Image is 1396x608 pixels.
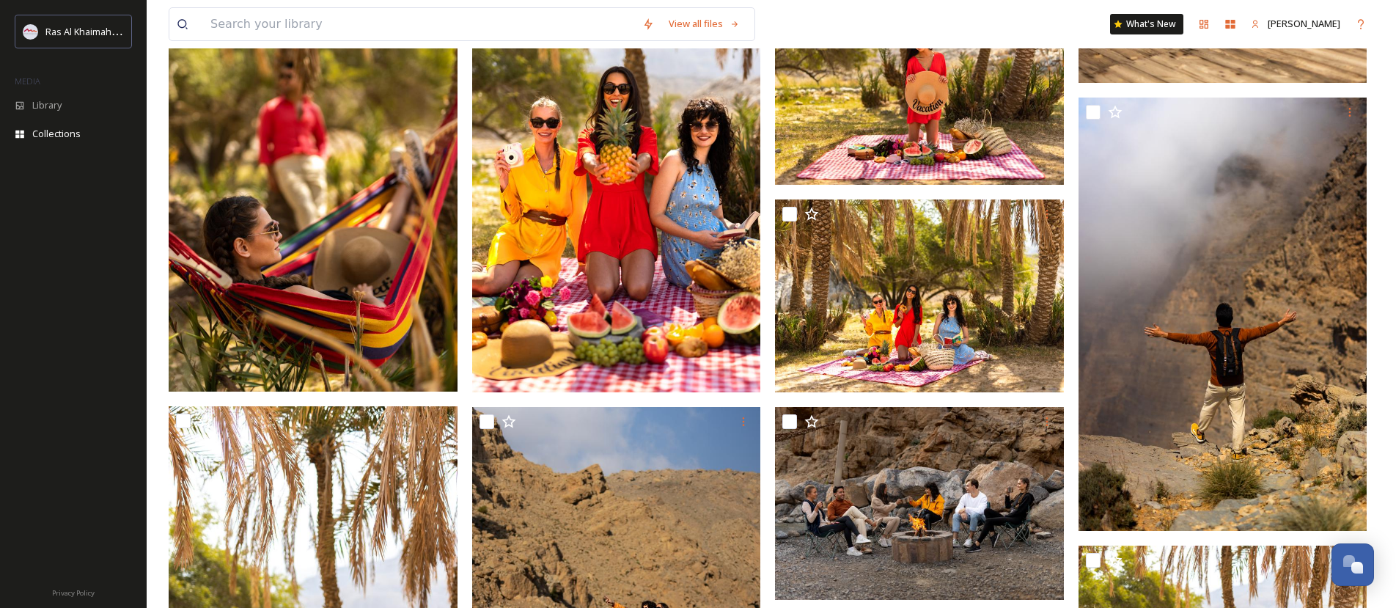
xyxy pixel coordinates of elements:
[1331,543,1374,586] button: Open Chat
[1268,17,1340,30] span: [PERSON_NAME]
[1079,98,1367,530] img: Ras Al Khaimah Destination Photo Shoot 2023 (22).jpg
[32,98,62,112] span: Library
[775,199,1064,392] img: Ras Al Khaimah Destination Photo Shoot 2023 (15).jpg
[1110,14,1183,34] a: What's New
[203,8,635,40] input: Search your library
[661,10,747,38] a: View all files
[45,24,253,38] span: Ras Al Khaimah Tourism Development Authority
[775,407,1064,600] img: Ras Al Khaimah Destination Photo Shoot 2023 (11).jpg
[15,76,40,87] span: MEDIA
[32,127,81,141] span: Collections
[1243,10,1348,38] a: [PERSON_NAME]
[52,583,95,601] a: Privacy Policy
[23,24,38,39] img: Logo_RAKTDA_RGB-01.png
[52,588,95,598] span: Privacy Policy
